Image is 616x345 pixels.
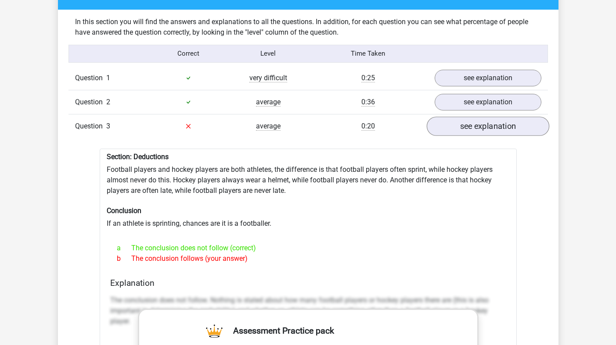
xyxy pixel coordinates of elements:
[228,49,308,59] div: Level
[426,117,549,136] a: see explanation
[110,295,506,327] p: The conclusion does not follow. Nothing is stated about how many football players or hockey playe...
[361,122,375,131] span: 0:20
[110,278,506,288] h4: Explanation
[361,98,375,107] span: 0:36
[107,206,510,215] h6: Conclusion
[106,122,110,130] span: 3
[110,243,506,253] div: The conclusion does not follow (correct)
[107,153,510,161] h6: Section: Deductions
[106,98,110,106] span: 2
[75,121,106,132] span: Question
[106,74,110,82] span: 1
[249,74,287,82] span: very difficult
[75,73,106,83] span: Question
[117,253,131,264] span: b
[75,97,106,107] span: Question
[256,98,281,107] span: average
[68,17,548,38] div: In this section you will find the answers and explanations to all the questions. In addition, for...
[361,74,375,82] span: 0:25
[117,243,131,253] span: a
[256,122,281,131] span: average
[110,253,506,264] div: The conclusion follows (your answer)
[435,70,541,86] a: see explanation
[148,49,228,59] div: Correct
[435,94,541,110] a: see explanation
[308,49,428,59] div: Time Taken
